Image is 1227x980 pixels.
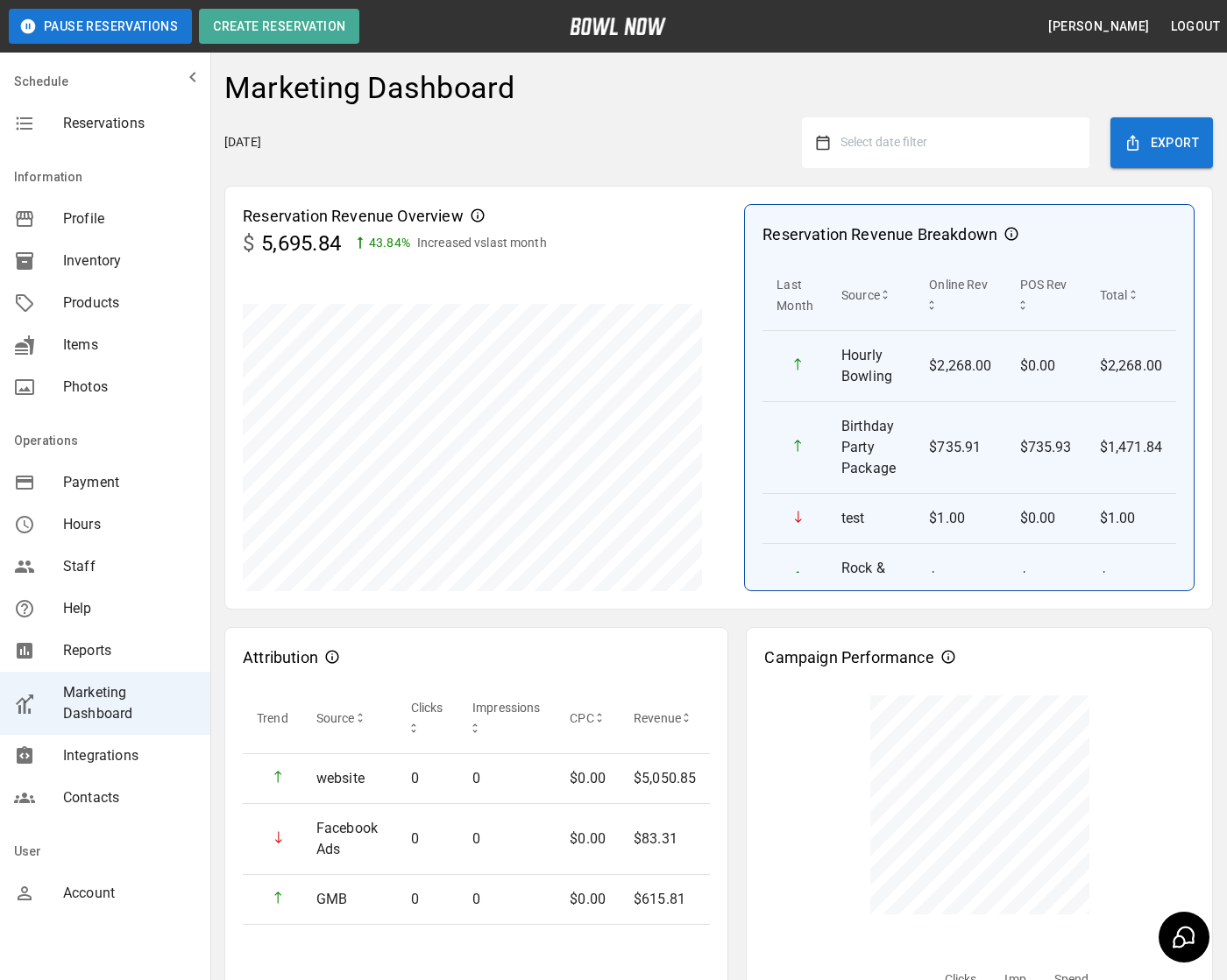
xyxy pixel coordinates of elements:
svg: Campaign Performance [941,650,955,664]
th: POS Rev [1006,260,1086,331]
p: 0 [411,768,445,789]
button: Create Reservation [199,9,359,44]
span: Integrations [63,745,196,766]
p: $0.00 [1020,356,1072,377]
p: Attribution [243,645,318,669]
th: CPC [556,683,620,754]
p: $ [243,228,254,259]
button: Export [1110,117,1213,168]
p: $2,268.00 [929,356,991,377]
p: website [316,768,383,789]
th: Total [1086,260,1176,331]
p: $0.00 [570,768,606,789]
th: Clicks [397,683,459,754]
p: 0 [472,828,542,850]
span: Payment [63,472,196,493]
span: Reports [63,640,196,661]
span: Hours [63,514,196,535]
span: Marketing Dashboard [63,682,196,724]
th: Last Month [762,260,827,331]
svg: Reservation Revenue Overview [471,208,485,222]
p: $1,471.84 [1100,437,1162,458]
p: GMB [316,889,383,910]
p: $0.00 [1020,568,1072,589]
p: 0 [411,889,445,910]
span: Help [63,598,196,619]
span: Items [63,335,196,356]
p: Rock & Bowl [841,558,901,600]
p: 5,695.84 [261,228,341,259]
th: Trend [243,683,302,754]
p: Reservation Revenue Overview [243,204,464,228]
span: Inventory [63,250,196,271]
span: Profile [63,208,196,229]
button: Logout [1164,11,1227,43]
p: $0.00 [570,828,606,850]
th: Revenue [620,683,710,754]
p: $735.93 [1020,437,1072,458]
p: $0.00 [1020,508,1072,529]
th: Online Rev [915,260,1005,331]
span: Staff [63,556,196,577]
p: 0 [472,889,542,910]
p: Hourly Bowling [841,345,901,387]
p: 43.84 % [369,234,410,252]
p: $2,268.00 [1100,356,1162,377]
p: test [841,508,901,529]
p: Reservation Revenue Breakdown [762,222,997,246]
button: Pause Reservations [9,9,192,44]
p: $83.31 [634,828,696,850]
table: sticky table [243,683,710,925]
p: $1.00 [929,508,991,529]
p: Facebook Ads [316,818,383,860]
span: Photos [63,377,196,398]
p: 0 [472,768,542,789]
span: Select date filter [840,135,927,149]
p: $1.00 [1100,508,1162,529]
th: Source [302,683,397,754]
p: Increased vs last month [417,234,547,252]
svg: Reservation Revenue Breakdown [1004,227,1018,241]
p: $1,120.00 [1100,568,1162,589]
button: Select date filter [830,127,1075,159]
span: Contacts [63,787,196,808]
p: 0 [411,828,445,850]
button: [PERSON_NAME] [1041,11,1156,43]
span: Reservations [63,113,196,134]
p: $0.00 [570,889,606,910]
th: Impressions [458,683,556,754]
p: [DATE] [224,133,261,152]
p: $735.91 [929,437,991,458]
th: Source [827,260,915,331]
p: Birthday Party Package [841,416,901,479]
p: $1,120.00 [929,568,991,589]
table: sticky table [762,260,1176,828]
span: Account [63,883,196,904]
img: logo [570,18,666,35]
span: Products [63,293,196,314]
p: Campaign Performance [764,645,933,669]
svg: Attribution [325,650,339,664]
p: $615.81 [634,889,696,910]
p: $5,050.85 [634,768,696,789]
h4: Marketing Dashboard [224,70,515,107]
